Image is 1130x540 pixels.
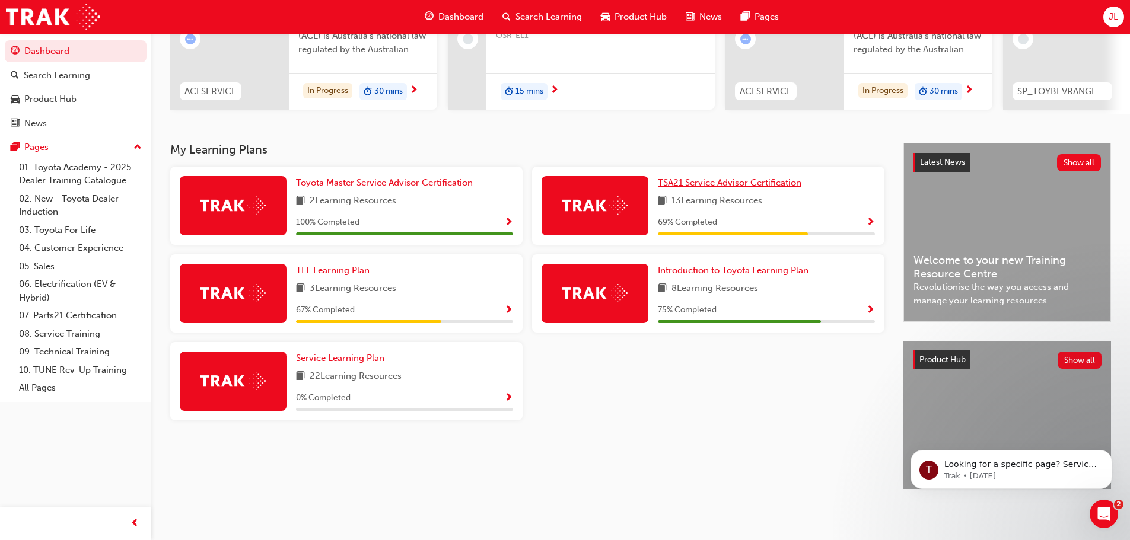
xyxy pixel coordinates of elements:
[741,9,750,24] span: pages-icon
[415,5,493,29] a: guage-iconDashboard
[296,176,478,190] a: Toyota Master Service Advisor Certification
[296,216,359,229] span: 100 % Completed
[903,143,1111,322] a: Latest NewsShow allWelcome to your new Training Resource CentreRevolutionise the way you access a...
[200,284,266,302] img: Trak
[1058,352,1102,369] button: Show all
[310,282,396,296] span: 3 Learning Resources
[200,196,266,215] img: Trak
[296,303,355,317] span: 67 % Completed
[298,16,428,56] span: The Australian Consumer Law (ACL) is Australia's national law regulated by the Australian Competi...
[854,16,983,56] span: The Australian Consumer Law (ACL) is Australia's national law regulated by the Australian Competi...
[550,85,559,96] span: next-icon
[310,369,402,384] span: 22 Learning Resources
[504,391,513,405] button: Show Progress
[14,221,147,239] a: 03. Toyota For Life
[438,10,483,24] span: Dashboard
[740,34,751,44] span: learningRecordVerb_ATTEMPT-icon
[11,142,20,153] span: pages-icon
[14,379,147,397] a: All Pages
[930,85,958,98] span: 30 mins
[913,254,1101,280] span: Welcome to your new Training Resource Centre
[671,282,758,296] span: 8 Learning Resources
[5,136,147,158] button: Pages
[658,176,806,190] a: TSA21 Service Advisor Certification
[374,85,403,98] span: 30 mins
[200,372,266,390] img: Trak
[296,282,305,296] span: book-icon
[1017,85,1107,98] span: SP_TOYBEVRANGE_EL
[296,353,384,363] span: Service Learning Plan
[504,303,513,318] button: Show Progress
[893,425,1130,508] iframe: Intercom notifications message
[11,94,20,105] span: car-icon
[866,218,875,228] span: Show Progress
[463,34,473,44] span: learningRecordVerb_NONE-icon
[364,84,372,100] span: duration-icon
[913,280,1101,307] span: Revolutionise the way you access and manage your learning resources.
[184,85,237,98] span: ACLSERVICE
[919,84,927,100] span: duration-icon
[425,9,434,24] span: guage-icon
[11,119,20,129] span: news-icon
[515,10,582,24] span: Search Learning
[740,85,792,98] span: ACLSERVICE
[303,83,352,99] div: In Progress
[14,158,147,190] a: 01. Toyota Academy - 2025 Dealer Training Catalogue
[1114,500,1123,509] span: 2
[14,275,147,306] a: 06. Electrification (EV & Hybrid)
[965,85,973,96] span: next-icon
[1103,7,1124,27] button: JL
[658,282,667,296] span: book-icon
[671,194,762,209] span: 13 Learning Resources
[504,393,513,404] span: Show Progress
[5,40,147,62] a: Dashboard
[14,325,147,343] a: 08. Service Training
[11,71,19,81] span: search-icon
[409,85,418,96] span: next-icon
[11,46,20,57] span: guage-icon
[731,5,788,29] a: pages-iconPages
[699,10,722,24] span: News
[913,350,1102,369] a: Product HubShow all
[296,352,389,365] a: Service Learning Plan
[5,88,147,110] a: Product Hub
[14,257,147,276] a: 05. Sales
[903,341,1055,489] a: 4x4 and Towing
[866,303,875,318] button: Show Progress
[1057,154,1102,171] button: Show all
[919,354,966,365] span: Product Hub
[14,306,147,325] a: 07. Parts21 Certification
[913,153,1101,172] a: Latest NewsShow all
[296,369,305,384] span: book-icon
[5,65,147,87] a: Search Learning
[615,10,667,24] span: Product Hub
[686,9,695,24] span: news-icon
[14,361,147,379] a: 10. TUNE Rev-Up Training
[658,265,808,276] span: Introduction to Toyota Learning Plan
[920,157,965,167] span: Latest News
[310,194,396,209] span: 2 Learning Resources
[24,69,90,82] div: Search Learning
[14,239,147,257] a: 04. Customer Experience
[755,10,779,24] span: Pages
[658,264,813,277] a: Introduction to Toyota Learning Plan
[493,5,591,29] a: search-iconSearch Learning
[562,196,628,215] img: Trak
[130,516,139,531] span: prev-icon
[24,140,49,154] div: Pages
[5,113,147,135] a: News
[1018,34,1029,44] span: learningRecordVerb_NONE-icon
[5,38,147,136] button: DashboardSearch LearningProduct HubNews
[185,34,196,44] span: learningRecordVerb_ATTEMPT-icon
[601,9,610,24] span: car-icon
[858,83,908,99] div: In Progress
[14,190,147,221] a: 02. New - Toyota Dealer Induction
[504,218,513,228] span: Show Progress
[170,143,884,156] h3: My Learning Plans
[296,177,473,188] span: Toyota Master Service Advisor Certification
[505,84,513,100] span: duration-icon
[296,264,374,277] a: TFL Learning Plan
